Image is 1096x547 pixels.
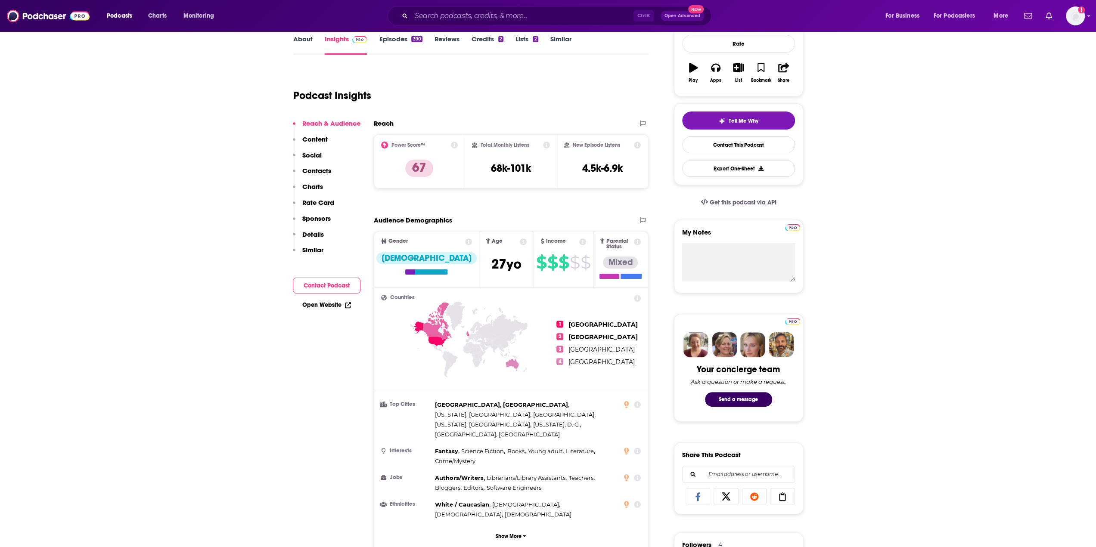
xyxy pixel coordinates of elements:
[487,473,567,483] span: ,
[1078,6,1085,13] svg: Add a profile image
[546,238,566,244] span: Income
[742,488,767,504] a: Share on Reddit
[374,119,394,127] h2: Reach
[568,358,634,366] span: [GEOGRAPHIC_DATA]
[435,420,531,430] span: ,
[293,35,313,55] a: About
[581,256,590,269] span: $
[435,483,462,493] span: ,
[435,448,458,454] span: Fantasy
[435,474,484,481] span: Authors/Writers
[302,198,334,207] p: Rate Card
[603,257,638,269] div: Mixed
[435,500,491,510] span: ,
[533,411,594,418] span: [GEOGRAPHIC_DATA]
[293,278,360,294] button: Contact Podcast
[751,78,771,83] div: Bookmark
[705,392,772,407] button: Send a message
[435,510,503,519] span: ,
[507,446,526,456] span: ,
[101,9,143,23] button: open menu
[556,346,563,352] span: 3
[463,484,483,491] span: Editors
[885,10,919,22] span: For Business
[528,446,564,456] span: ,
[293,198,334,214] button: Rate Card
[697,364,780,375] div: Your concierge team
[691,378,786,385] div: Ask a question or make a request.
[778,78,789,83] div: Share
[293,214,331,230] button: Sponsors
[568,333,637,341] span: [GEOGRAPHIC_DATA]
[568,321,637,328] span: [GEOGRAPHIC_DATA]
[879,9,930,23] button: open menu
[435,411,530,418] span: [US_STATE], [GEOGRAPHIC_DATA]
[492,500,560,510] span: ,
[1066,6,1085,25] img: User Profile
[712,332,737,357] img: Barbara Profile
[481,142,529,148] h2: Total Monthly Listens
[556,358,563,365] span: 4
[183,10,214,22] span: Monitoring
[381,402,432,407] h3: Top Cities
[515,35,538,55] a: Lists2
[143,9,172,23] a: Charts
[570,256,580,269] span: $
[568,346,634,353] span: [GEOGRAPHIC_DATA]
[559,256,569,269] span: $
[435,484,460,491] span: Bloggers
[492,501,559,508] span: [DEMOGRAPHIC_DATA]
[718,117,725,124] img: tell me why sparkle
[682,111,795,130] button: tell me why sparkleTell Me Why
[682,35,795,53] div: Rate
[547,256,558,269] span: $
[994,10,1008,22] span: More
[928,9,987,23] button: open menu
[381,475,432,480] h3: Jobs
[148,10,167,22] span: Charts
[682,466,795,483] div: Search followers
[729,117,758,124] span: Tell Me Why
[352,36,367,43] img: Podchaser Pro
[491,256,522,272] span: 27 yo
[107,10,132,22] span: Podcasts
[682,136,795,153] a: Contact This Podcast
[785,224,800,231] img: Podchaser Pro
[785,317,800,325] a: Pro website
[435,35,460,55] a: Reviews
[772,57,795,88] button: Share
[293,89,371,102] h1: Podcast Insights
[735,78,742,83] div: List
[435,501,489,508] span: White / Caucasian
[487,474,565,481] span: Librarians/Library Assistants
[682,57,705,88] button: Play
[302,246,323,254] p: Similar
[293,151,322,167] button: Social
[435,421,530,428] span: [US_STATE], [GEOGRAPHIC_DATA]
[7,8,90,24] img: Podchaser - Follow, Share and Rate Podcasts
[376,252,477,264] div: [DEMOGRAPHIC_DATA]
[573,142,620,148] h2: New Episode Listens
[302,119,360,127] p: Reach & Audience
[569,473,595,483] span: ,
[435,511,502,518] span: [DEMOGRAPHIC_DATA]
[533,421,580,428] span: [US_STATE], D. C.
[550,35,571,55] a: Similar
[435,431,560,438] span: [GEOGRAPHIC_DATA], [GEOGRAPHIC_DATA]
[293,167,331,182] button: Contacts
[556,333,563,340] span: 2
[682,451,741,459] h3: Share This Podcast
[785,318,800,325] img: Podchaser Pro
[374,216,452,224] h2: Audience Demographics
[381,501,432,507] h3: Ethnicities
[714,488,739,504] a: Share on X/Twitter
[505,511,571,518] span: [DEMOGRAPHIC_DATA]
[461,446,505,456] span: ,
[682,160,795,177] button: Export One-Sheet
[302,301,351,309] a: Open Website
[302,135,328,143] p: Content
[302,230,324,238] p: Details
[463,483,484,493] span: ,
[769,332,794,357] img: Jon Profile
[1042,9,1056,23] a: Show notifications dropdown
